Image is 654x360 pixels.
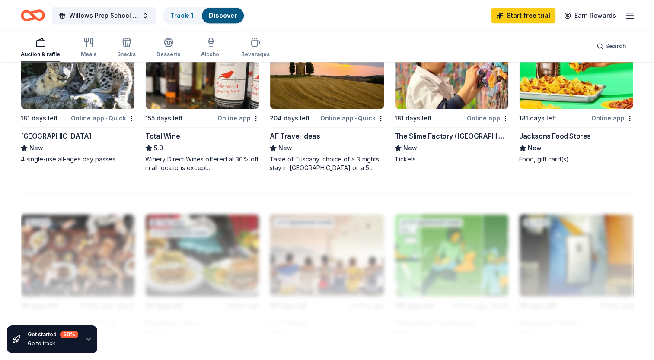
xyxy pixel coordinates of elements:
[270,131,320,141] div: AF Travel Ideas
[154,143,163,153] span: 5.0
[520,27,633,109] img: Image for Jacksons Food Stores
[21,113,58,123] div: 181 days left
[605,41,626,51] span: Search
[519,26,633,164] a: Image for Jacksons Food Stores1 applylast week181 days leftOnline appJacksons Food StoresNewFood,...
[278,143,292,153] span: New
[519,155,633,164] div: Food, gift card(s)
[591,113,633,123] div: Online app
[590,38,633,55] button: Search
[403,143,417,153] span: New
[491,8,555,23] a: Start free trial
[528,143,542,153] span: New
[201,34,220,62] button: Alcohol
[21,155,135,164] div: 4 single-use all-ages day passes
[28,340,78,347] div: Go to track
[559,8,621,23] a: Earn Rewards
[21,26,135,164] a: Image for Woodland Park ZooLocal181 days leftOnline app•Quick[GEOGRAPHIC_DATA]New4 single-use all...
[170,12,193,19] a: Track· 1
[29,143,43,153] span: New
[270,155,384,172] div: Taste of Tuscany: choice of a 3 nights stay in [GEOGRAPHIC_DATA] or a 5 night stay in [GEOGRAPHIC...
[21,5,45,25] a: Home
[21,51,60,58] div: Auction & raffle
[163,7,245,24] button: Track· 1Discover
[395,27,508,109] img: Image for The Slime Factory (Bellevue)
[217,113,259,123] div: Online app
[81,51,96,58] div: Meals
[105,115,107,122] span: •
[395,131,509,141] div: The Slime Factory ([GEOGRAPHIC_DATA])
[467,113,509,123] div: Online app
[81,34,96,62] button: Meals
[270,113,310,123] div: 204 days left
[395,155,509,164] div: Tickets
[69,10,138,21] span: Willows Prep School Annual Auction/Gala
[241,34,270,62] button: Beverages
[519,113,556,123] div: 181 days left
[355,115,357,122] span: •
[60,331,78,338] div: 60 %
[270,26,384,172] a: Image for AF Travel Ideas9 applieslast week204 days leftOnline app•QuickAF Travel IdeasNewTaste o...
[52,7,156,24] button: Willows Prep School Annual Auction/Gala
[117,34,136,62] button: Snacks
[156,34,180,62] button: Desserts
[117,51,136,58] div: Snacks
[21,27,134,109] img: Image for Woodland Park Zoo
[201,51,220,58] div: Alcohol
[145,155,259,172] div: Winery Direct Wines offered at 30% off in all locations except [GEOGRAPHIC_DATA], [GEOGRAPHIC_DAT...
[241,51,270,58] div: Beverages
[395,26,509,164] a: Image for The Slime Factory (Bellevue)Local181 days leftOnline appThe Slime Factory ([GEOGRAPHIC_...
[270,27,383,109] img: Image for AF Travel Ideas
[21,34,60,62] button: Auction & raffle
[145,131,180,141] div: Total Wine
[156,51,180,58] div: Desserts
[21,131,91,141] div: [GEOGRAPHIC_DATA]
[146,27,259,109] img: Image for Total Wine
[320,113,384,123] div: Online app Quick
[71,113,135,123] div: Online app Quick
[145,113,183,123] div: 155 days left
[209,12,237,19] a: Discover
[519,131,591,141] div: Jacksons Food Stores
[395,113,432,123] div: 181 days left
[28,331,78,338] div: Get started
[145,26,259,172] a: Image for Total WineTop rated2 applieslast week155 days leftOnline appTotal Wine5.0Winery Direct ...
